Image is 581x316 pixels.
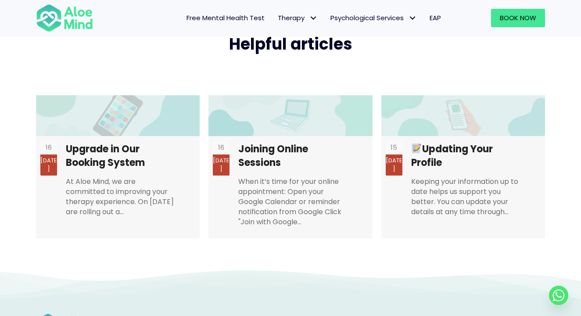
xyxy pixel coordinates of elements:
[324,9,423,27] a: Psychological ServicesPsychological Services: submenu
[423,9,448,27] a: EAP
[330,13,416,22] span: Psychological Services
[278,13,317,22] span: Therapy
[36,4,93,32] img: Aloe mind Logo
[186,13,265,22] span: Free Mental Health Test
[406,12,419,25] span: Psychological Services: submenu
[208,95,372,238] a: Joining Online Sessions
[491,9,545,27] a: Book Now
[500,13,536,22] span: Book Now
[430,13,441,22] span: EAP
[381,95,545,238] a: 📝 Updating Your Profile
[36,95,200,238] a: Upgrade in Our Booking System
[229,33,352,55] span: Helpful articles
[271,9,324,27] a: TherapyTherapy: submenu
[307,12,319,25] span: Therapy: submenu
[104,9,448,27] nav: Menu
[180,9,271,27] a: Free Mental Health Test
[549,286,568,305] a: Whatsapp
